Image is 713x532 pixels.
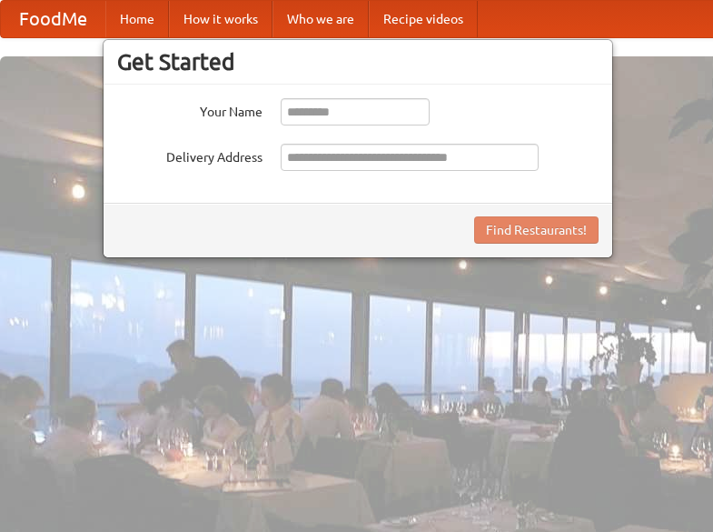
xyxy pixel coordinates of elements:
[117,98,262,121] label: Your Name
[117,144,262,166] label: Delivery Address
[117,48,599,75] h3: Get Started
[369,1,478,37] a: Recipe videos
[169,1,272,37] a: How it works
[105,1,169,37] a: Home
[1,1,105,37] a: FoodMe
[272,1,369,37] a: Who we are
[474,216,599,244] button: Find Restaurants!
